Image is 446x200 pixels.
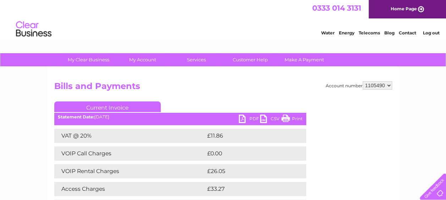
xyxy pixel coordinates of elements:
td: VOIP Call Charges [54,146,205,161]
a: Blog [384,30,395,35]
td: £33.27 [205,182,292,196]
div: Clear Business is a trading name of Verastar Limited (registered in [GEOGRAPHIC_DATA] No. 3667643... [56,4,391,34]
a: My Account [113,53,172,66]
a: Log out [423,30,439,35]
a: CSV [260,115,281,125]
td: £0.00 [205,146,290,161]
a: Telecoms [359,30,380,35]
td: VAT @ 20% [54,129,205,143]
a: Water [321,30,335,35]
a: Current Invoice [54,101,161,112]
b: Statement Date: [58,114,94,120]
div: [DATE] [54,115,306,120]
a: 0333 014 3131 [312,4,361,12]
a: My Clear Business [59,53,118,66]
a: Print [281,115,303,125]
a: PDF [239,115,260,125]
td: £11.86 [205,129,291,143]
img: logo.png [16,18,52,40]
a: Services [167,53,226,66]
a: Make A Payment [275,53,334,66]
td: Access Charges [54,182,205,196]
a: Customer Help [221,53,280,66]
h2: Bills and Payments [54,81,392,95]
a: Contact [399,30,416,35]
a: Energy [339,30,354,35]
div: Account number [326,81,392,90]
td: £26.05 [205,164,292,178]
td: VOIP Rental Charges [54,164,205,178]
